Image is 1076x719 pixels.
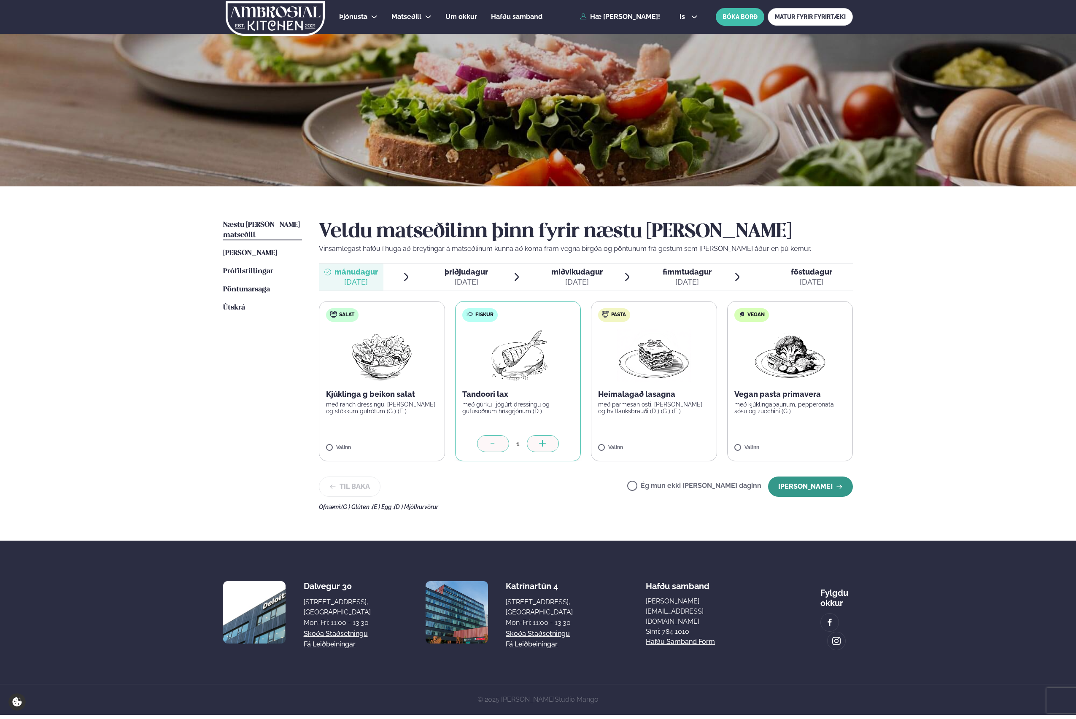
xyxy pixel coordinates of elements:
[475,312,494,318] span: Fiskur
[319,244,853,254] p: Vinsamlegast hafðu í huga að breytingar á matseðlinum kunna að koma fram vegna birgða og pöntunum...
[223,304,245,311] span: Útskrá
[791,267,832,276] span: föstudagur
[223,267,273,277] a: Prófílstillingar
[753,329,827,382] img: Vegan.png
[663,267,712,276] span: fimmtudagur
[491,12,542,22] a: Hafðu samband
[491,13,542,21] span: Hafðu samband
[598,389,710,399] p: Heimalagað lasagna
[8,693,26,711] a: Cookie settings
[304,629,368,639] a: Skoða staðsetningu
[339,12,367,22] a: Þjónusta
[509,439,527,449] div: 1
[646,596,747,627] a: [PERSON_NAME][EMAIL_ADDRESS][DOMAIN_NAME]
[326,389,438,399] p: Kjúklinga g beikon salat
[551,267,603,276] span: miðvikudagur
[506,581,573,591] div: Katrínartún 4
[680,13,688,20] span: is
[391,13,421,21] span: Matseðill
[391,12,421,22] a: Matseðill
[304,639,356,649] a: Fá leiðbeiningar
[611,312,626,318] span: Pasta
[223,581,286,644] img: image alt
[445,12,477,22] a: Um okkur
[345,329,419,382] img: Salad.png
[506,629,570,639] a: Skoða staðsetningu
[426,581,488,644] img: image alt
[445,277,488,287] div: [DATE]
[304,581,371,591] div: Dalvegur 30
[319,220,853,244] h2: Veldu matseðilinn þinn fyrir næstu [PERSON_NAME]
[223,250,277,257] span: [PERSON_NAME]
[341,504,372,510] span: (G ) Glúten ,
[602,311,609,318] img: pasta.svg
[663,277,712,287] div: [DATE]
[506,597,573,617] div: [STREET_ADDRESS], [GEOGRAPHIC_DATA]
[477,695,599,703] span: © 2025 [PERSON_NAME]
[223,285,270,295] a: Pöntunarsaga
[820,581,853,608] div: Fylgdu okkur
[673,13,704,20] button: is
[223,248,277,259] a: [PERSON_NAME]
[506,639,558,649] a: Fá leiðbeiningar
[223,268,273,275] span: Prófílstillingar
[828,632,845,650] a: image alt
[580,13,660,21] a: Hæ [PERSON_NAME]!
[223,220,302,240] a: Næstu [PERSON_NAME] matseðill
[326,401,438,415] p: með ranch dressingu, [PERSON_NAME] og stökkum gulrótum (G ) (E )
[598,401,710,415] p: með parmesan osti, [PERSON_NAME] og hvítlauksbrauði (D ) (G ) (E )
[768,477,853,497] button: [PERSON_NAME]
[832,636,841,646] img: image alt
[551,277,603,287] div: [DATE]
[768,8,853,26] a: MATUR FYRIR FYRIRTÆKI
[747,312,765,318] span: Vegan
[791,277,832,287] div: [DATE]
[821,614,839,631] a: image alt
[304,618,371,628] div: Mon-Fri: 11:00 - 13:30
[646,637,715,647] a: Hafðu samband form
[825,618,834,627] img: image alt
[467,311,473,318] img: fish.svg
[445,13,477,21] span: Um okkur
[319,504,853,510] div: Ofnæmi:
[330,311,337,318] img: salad.svg
[734,389,846,399] p: Vegan pasta primavera
[225,1,326,36] img: logo
[339,312,354,318] span: Salat
[617,329,691,382] img: Lasagna.png
[394,504,438,510] span: (D ) Mjólkurvörur
[304,597,371,617] div: [STREET_ADDRESS], [GEOGRAPHIC_DATA]
[646,574,709,591] span: Hafðu samband
[445,267,488,276] span: þriðjudagur
[339,13,367,21] span: Þjónusta
[372,504,394,510] span: (E ) Egg ,
[223,286,270,293] span: Pöntunarsaga
[506,618,573,628] div: Mon-Fri: 11:00 - 13:30
[739,311,745,318] img: Vegan.svg
[334,277,378,287] div: [DATE]
[480,329,555,382] img: Fish.png
[462,401,574,415] p: með gúrku- jógúrt dressingu og gufusoðnum hrísgrjónum (D )
[716,8,764,26] button: BÓKA BORÐ
[223,303,245,313] a: Útskrá
[334,267,378,276] span: mánudagur
[555,695,599,703] a: Studio Mango
[223,221,300,239] span: Næstu [PERSON_NAME] matseðill
[319,477,380,497] button: Til baka
[734,401,846,415] p: með kjúklingabaunum, pepperonata sósu og zucchini (G )
[462,389,574,399] p: Tandoori lax
[646,627,747,637] p: Sími: 784 1010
